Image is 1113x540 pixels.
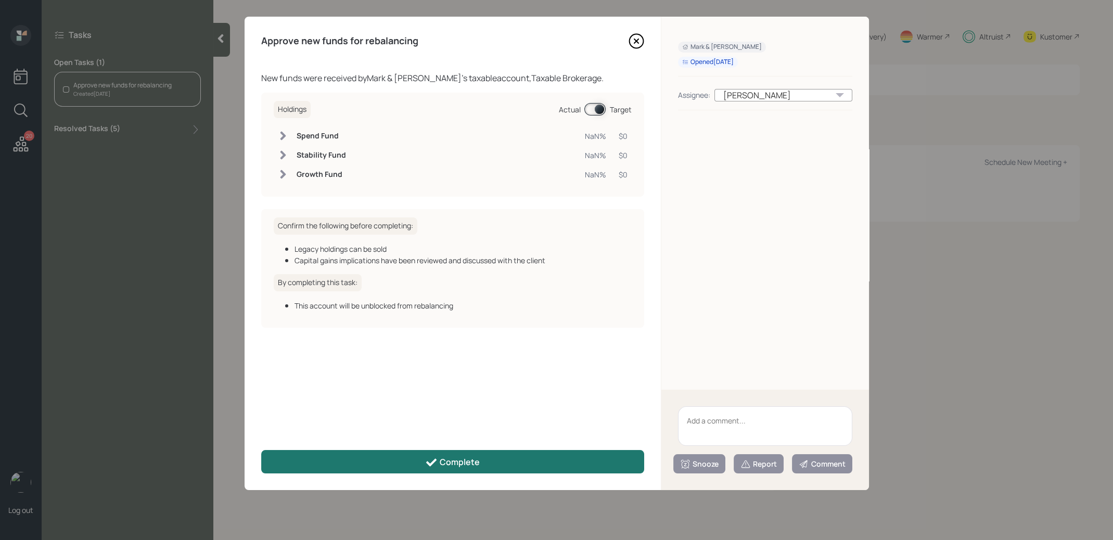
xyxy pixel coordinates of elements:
h6: Stability Fund [297,151,346,160]
div: NaN% [585,169,606,180]
button: Comment [792,454,852,473]
div: [PERSON_NAME] [714,89,852,101]
h6: Confirm the following before completing: [274,217,417,235]
div: Snooze [680,459,719,469]
h6: By completing this task: [274,274,362,291]
div: NaN% [585,131,606,142]
button: Report [734,454,784,473]
div: This account will be unblocked from rebalancing [295,300,632,311]
div: Target [610,104,632,115]
div: Report [740,459,777,469]
div: Legacy holdings can be sold [295,243,632,254]
div: Complete [425,456,480,469]
h6: Spend Fund [297,132,346,140]
div: Mark & [PERSON_NAME] [682,43,762,52]
div: Opened [DATE] [682,58,734,67]
div: New funds were received by Mark & [PERSON_NAME] 's taxable account, Taxable Brokerage . [261,72,644,84]
div: Assignee: [678,89,710,100]
button: Snooze [673,454,725,473]
h4: Approve new funds for rebalancing [261,35,418,47]
h6: Growth Fund [297,170,346,179]
div: $0 [619,131,628,142]
div: NaN% [585,150,606,161]
div: $0 [619,169,628,180]
div: Actual [559,104,581,115]
div: Comment [799,459,846,469]
h6: Holdings [274,101,311,118]
div: $0 [619,150,628,161]
div: Capital gains implications have been reviewed and discussed with the client [295,255,632,266]
button: Complete [261,450,644,473]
